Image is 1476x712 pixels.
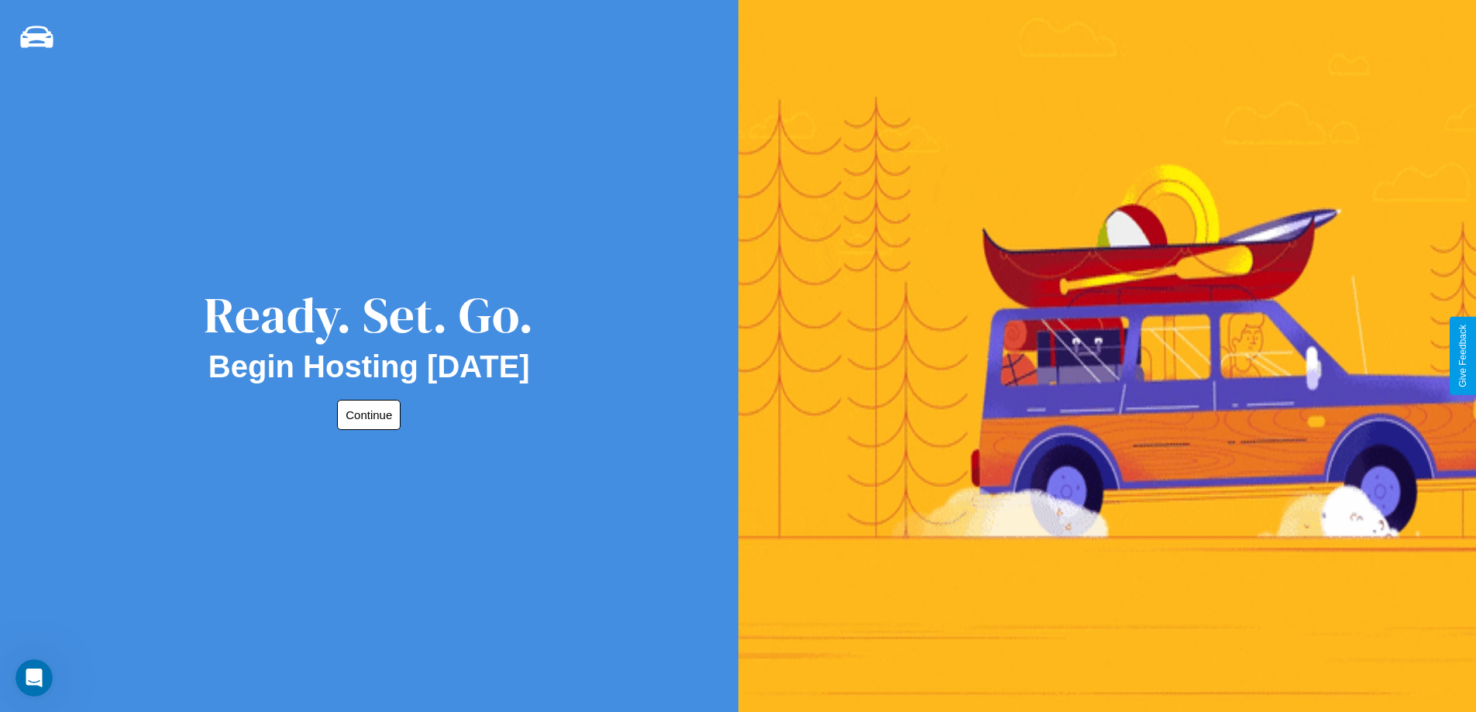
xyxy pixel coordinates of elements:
button: Continue [337,400,401,430]
div: Ready. Set. Go. [204,280,534,349]
h2: Begin Hosting [DATE] [208,349,530,384]
iframe: Intercom live chat [15,659,53,697]
div: Give Feedback [1457,325,1468,387]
